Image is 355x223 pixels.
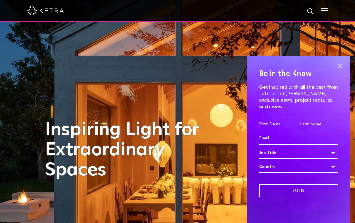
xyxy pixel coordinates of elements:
input: First Name [259,119,297,130]
input: Email [259,133,338,144]
h4: Be in the Know [259,68,338,80]
input: Join [259,184,338,197]
img: Hamburger%20Nav.svg [321,8,328,13]
img: search icon [307,8,314,15]
h1: Inspiring Light for Extraordinary Spaces [45,120,218,180]
img: ketra-logo-2019-white [27,6,64,15]
p: Get inspired with all the best from Lutron and [PERSON_NAME]: exclusive news, project features, a... [259,84,338,110]
div: Country [259,161,338,173]
input: Last Name [300,119,338,130]
div: Job Title [259,147,338,159]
